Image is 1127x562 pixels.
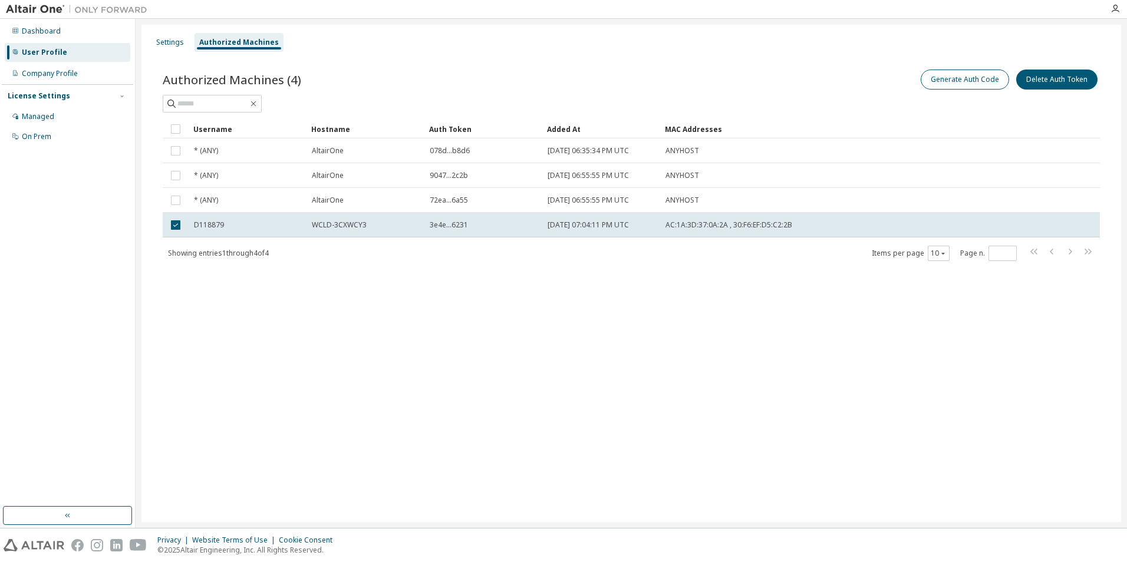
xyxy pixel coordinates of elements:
[665,171,699,180] span: ANYHOST
[22,132,51,141] div: On Prem
[22,48,67,57] div: User Profile
[872,246,950,261] span: Items per page
[6,4,153,15] img: Altair One
[279,535,340,545] div: Cookie Consent
[157,545,340,555] p: © 2025 Altair Engineering, Inc. All Rights Reserved.
[71,539,84,551] img: facebook.svg
[548,146,629,156] span: [DATE] 06:35:34 PM UTC
[548,171,629,180] span: [DATE] 06:55:55 PM UTC
[311,120,420,138] div: Hostname
[430,171,468,180] span: 9047...2c2b
[430,220,468,230] span: 3e4e...6231
[22,27,61,36] div: Dashboard
[157,535,192,545] div: Privacy
[960,246,1017,261] span: Page n.
[430,146,470,156] span: 078d...b8d6
[665,220,792,230] span: AC:1A:3D:37:0A:2A , 30:F6:EF:D5:C2:2B
[194,171,218,180] span: * (ANY)
[312,171,344,180] span: AltairOne
[192,535,279,545] div: Website Terms of Use
[163,71,301,88] span: Authorized Machines (4)
[194,196,218,205] span: * (ANY)
[665,196,699,205] span: ANYHOST
[193,120,302,138] div: Username
[312,146,344,156] span: AltairOne
[130,539,147,551] img: youtube.svg
[8,91,70,101] div: License Settings
[665,146,699,156] span: ANYHOST
[156,38,184,47] div: Settings
[110,539,123,551] img: linkedin.svg
[199,38,279,47] div: Authorized Machines
[194,146,218,156] span: * (ANY)
[548,220,629,230] span: [DATE] 07:04:11 PM UTC
[4,539,64,551] img: altair_logo.svg
[547,120,655,138] div: Added At
[168,248,269,258] span: Showing entries 1 through 4 of 4
[1016,70,1098,90] button: Delete Auth Token
[429,120,538,138] div: Auth Token
[22,69,78,78] div: Company Profile
[921,70,1009,90] button: Generate Auth Code
[91,539,103,551] img: instagram.svg
[931,249,947,258] button: 10
[312,196,344,205] span: AltairOne
[548,196,629,205] span: [DATE] 06:55:55 PM UTC
[22,112,54,121] div: Managed
[430,196,468,205] span: 72ea...6a55
[312,220,367,230] span: WCLD-3CXWCY3
[194,220,224,230] span: D118879
[665,120,976,138] div: MAC Addresses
